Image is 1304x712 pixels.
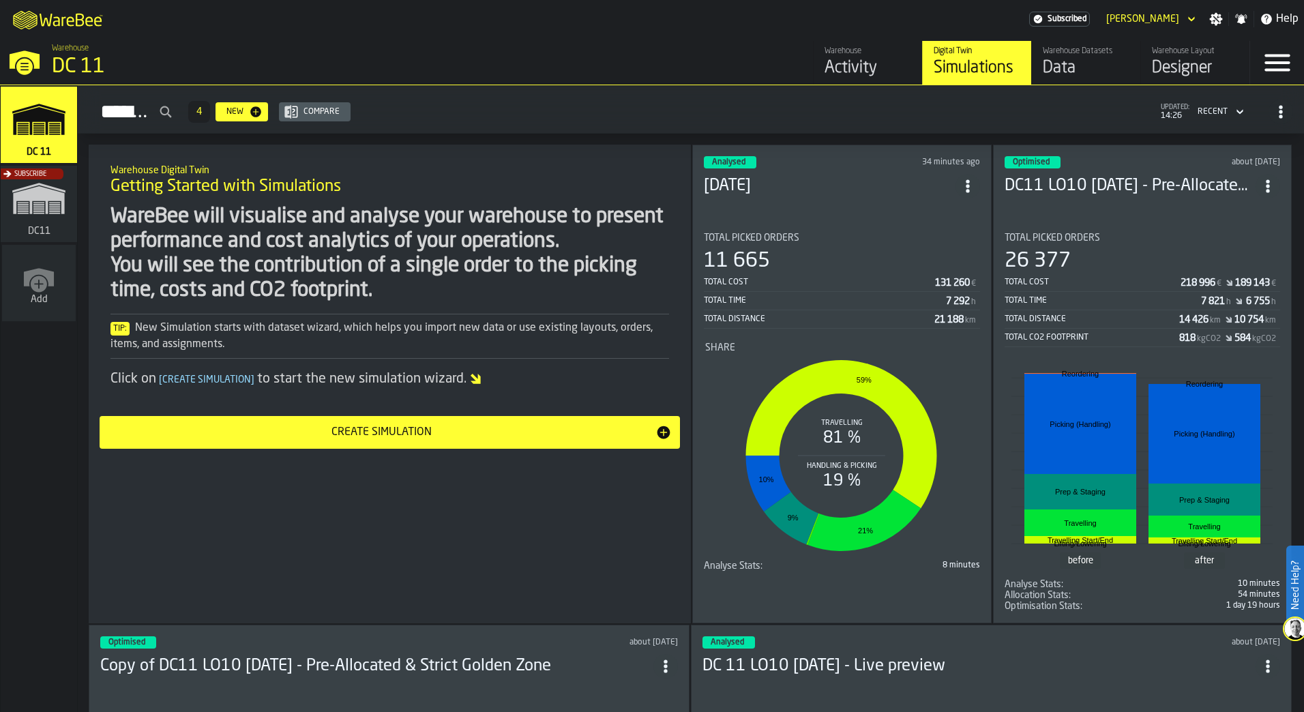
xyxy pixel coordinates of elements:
div: Compare [298,107,345,117]
div: ButtonLoadMore-Load More-Prev-First-Last [183,101,216,123]
a: link-to-/wh/i/b603843f-e36f-4666-a07f-cf521b81b4ce/simulations [1,166,77,245]
div: Title [1005,579,1140,590]
div: 54 minutes [1145,590,1280,599]
span: Allocation Stats: [1005,590,1071,601]
div: Menu Subscription [1029,12,1090,27]
button: button-Compare [279,102,351,121]
label: Need Help? [1288,547,1303,623]
div: DropdownMenuValue-Njegos Marinovic [1106,14,1179,25]
span: 4 [196,107,202,117]
a: link-to-/wh/i/2e91095d-d0fa-471d-87cf-b9f7f81665fc/data [1031,41,1140,85]
span: Analysed [712,158,745,166]
span: € [971,279,976,288]
span: Warehouse [52,44,89,53]
div: Stat Value [1201,296,1225,307]
a: link-to-/wh/i/2e91095d-d0fa-471d-87cf-b9f7f81665fc/settings/billing [1029,12,1090,27]
span: h [1271,297,1276,307]
div: Simulations [934,57,1020,79]
div: Updated: 2025-08-05 13:11:41 Created: 2025-01-10 12:20:54 [419,638,679,647]
label: button-toggle-Notifications [1229,12,1254,26]
span: DC 11 [24,147,54,158]
div: 26 377 [1005,249,1071,273]
div: stat-Analyse Stats: [704,561,980,572]
div: stat- [1006,361,1279,576]
h3: Copy of DC11 LO10 [DATE] - Pre-Allocated & Strict Golden Zone [100,655,653,677]
div: New [221,107,249,117]
span: Total Picked Orders [704,233,799,243]
button: button-New [216,102,268,121]
label: button-toggle-Menu [1250,41,1304,85]
div: Digital Twin [934,46,1020,56]
div: stat-Optimisation Stats: [1005,601,1281,612]
text: after [1195,556,1215,565]
div: Stat Value [935,278,970,288]
span: ] [251,375,254,385]
div: DC 11 LO10 2024-10-07 - Live preview [702,655,1256,677]
label: button-toggle-Help [1254,11,1304,27]
div: Stat Value [946,296,970,307]
div: Stat Value [1246,296,1270,307]
span: Total Picked Orders [1005,233,1100,243]
div: Warehouse Datasets [1043,46,1129,56]
span: 2 553 150 [1005,601,1281,612]
div: Stat Value [1179,333,1196,344]
div: Stat Value [1181,278,1215,288]
div: ItemListCard-DashboardItemContainer [692,145,992,623]
span: Share [705,342,735,353]
span: km [965,316,976,325]
span: kgCO2 [1197,334,1221,344]
div: DC11 LO10 2024-08-14 - Pre-Allocated & Strict Golden Zone [1005,175,1256,197]
a: link-to-/wh/i/2e91095d-d0fa-471d-87cf-b9f7f81665fc/simulations [922,41,1031,85]
div: ItemListCard- [89,145,691,623]
div: Total CO2 Footprint [1005,333,1180,342]
span: Analyse Stats: [704,561,762,572]
div: Updated: 2025-08-05 16:23:13 Created: 2024-08-19 07:56:06 [1172,158,1280,167]
div: Activity [825,57,911,79]
div: stat-Analyse Stats: [1005,579,1281,590]
span: Optimised [1013,158,1050,166]
div: Warehouse Layout [1152,46,1239,56]
div: Stat Value [1235,278,1270,288]
text: before [1067,556,1093,565]
div: Create Simulation [108,424,655,441]
div: Total Cost [704,278,935,287]
div: status-3 2 [100,636,156,649]
div: Stat Value [1234,314,1264,325]
span: [ [159,375,162,385]
a: link-to-/wh/i/2e91095d-d0fa-471d-87cf-b9f7f81665fc/designer [1140,41,1249,85]
h2: button-Simulations [78,85,1304,134]
a: link-to-/wh/i/2e91095d-d0fa-471d-87cf-b9f7f81665fc/simulations [1,87,77,166]
span: € [1217,279,1221,288]
div: stat-Total Picked Orders [1005,233,1281,347]
div: 10 minutes [1145,579,1280,589]
h3: DC11 LO10 [DATE] - Pre-Allocated & Strict Golden Zone [1005,175,1256,197]
div: DropdownMenuValue-4 [1198,107,1228,117]
div: Stat Value [934,314,964,325]
div: Updated: 2025-09-18 13:52:18 Created: 2025-09-16 15:13:00 [870,158,980,167]
label: button-toggle-Settings [1204,12,1228,26]
div: Total Distance [704,314,934,324]
button: button-Create Simulation [100,416,680,449]
div: Total Time [1005,296,1202,306]
div: Data [1043,57,1129,79]
div: Title [704,233,980,243]
div: 8 minutes [844,561,979,570]
h3: DC 11 LO10 [DATE] - Live preview [702,655,1256,677]
span: Add [31,294,48,305]
h3: [DATE] [704,175,955,197]
div: DropdownMenuValue-Njegos Marinovic [1101,11,1198,27]
span: Subscribed [1048,14,1086,24]
span: Analysed [711,638,744,647]
section: card-SimulationDashboardCard-analyzed [704,222,980,572]
div: Stat Value [1234,333,1251,344]
span: Analyse Stats: [1005,579,1063,590]
div: Title [1005,601,1140,612]
span: Tip: [110,322,130,336]
div: Title [1005,233,1281,243]
div: Warehouse [825,46,911,56]
h2: Sub Title [110,162,669,176]
div: Title [705,342,979,353]
div: DropdownMenuValue-4 [1192,104,1247,120]
div: Copy of DC11 LO10 2024-08-14 - Pre-Allocated & Strict Golden Zone [100,655,653,677]
div: Updated: 2025-08-04 12:32:45 Created: 2024-10-04 10:22:42 [1019,638,1280,647]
